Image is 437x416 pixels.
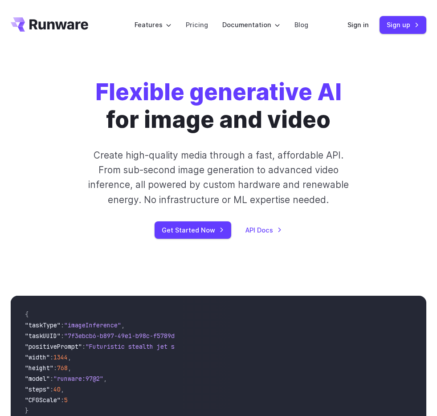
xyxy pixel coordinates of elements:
[95,78,342,134] h1: for image and video
[82,343,86,351] span: :
[61,332,64,340] span: :
[68,353,71,361] span: ,
[121,321,125,329] span: ,
[25,353,50,361] span: "width"
[57,364,68,372] span: 768
[61,385,64,393] span: ,
[25,385,50,393] span: "steps"
[61,321,64,329] span: :
[68,364,71,372] span: ,
[86,343,410,351] span: "Futuristic stealth jet streaking through a neon-lit cityscape with glowing purple exhaust"
[50,353,53,361] span: :
[53,385,61,393] span: 40
[53,353,68,361] span: 1344
[64,321,121,329] span: "imageInference"
[347,20,369,30] a: Sign in
[135,20,172,30] label: Features
[11,17,88,32] a: Go to /
[186,20,208,30] a: Pricing
[64,396,68,404] span: 5
[222,20,280,30] label: Documentation
[25,396,61,404] span: "CFGScale"
[25,407,29,415] span: }
[245,225,282,235] a: API Docs
[86,148,351,207] p: Create high-quality media through a fast, affordable API. From sub-second image generation to adv...
[155,221,231,239] a: Get Started Now
[50,375,53,383] span: :
[294,20,308,30] a: Blog
[103,375,107,383] span: ,
[64,332,200,340] span: "7f3ebcb6-b897-49e1-b98c-f5789d2d40d7"
[25,321,61,329] span: "taskType"
[25,332,61,340] span: "taskUUID"
[25,343,82,351] span: "positivePrompt"
[25,310,29,318] span: {
[53,364,57,372] span: :
[61,396,64,404] span: :
[380,16,426,33] a: Sign up
[25,375,50,383] span: "model"
[50,385,53,393] span: :
[95,78,342,106] strong: Flexible generative AI
[53,375,103,383] span: "runware:97@2"
[25,364,53,372] span: "height"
